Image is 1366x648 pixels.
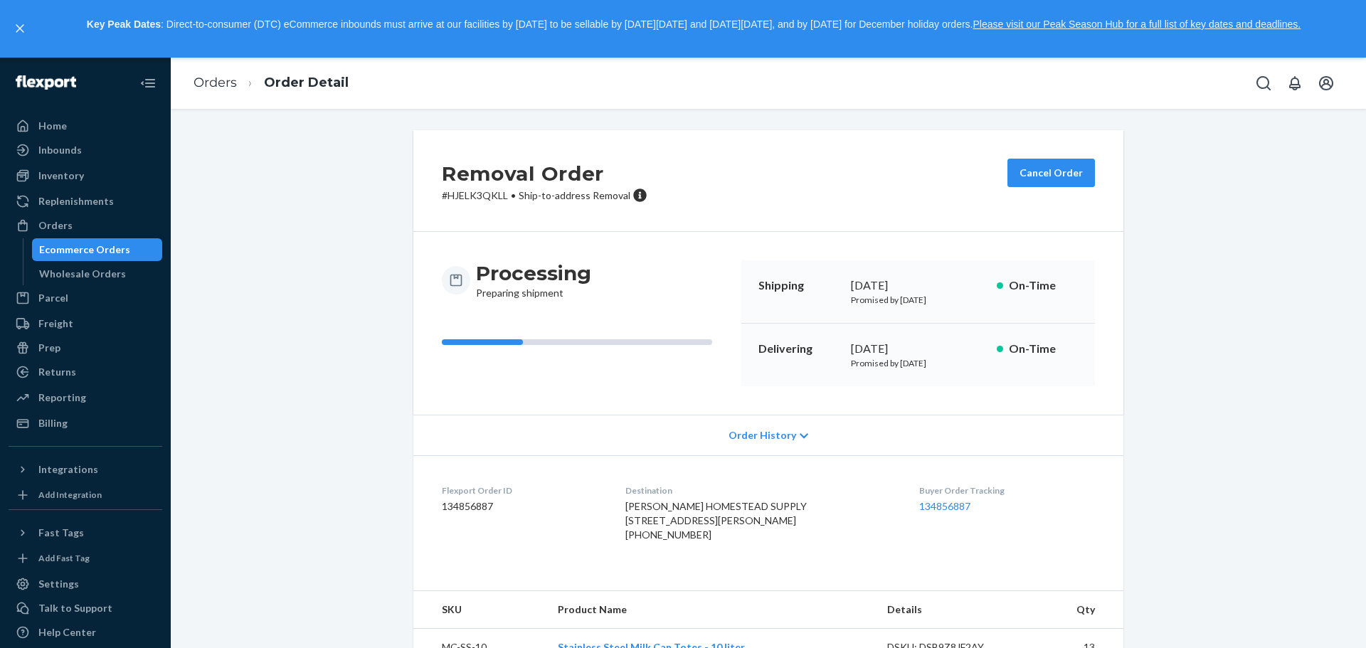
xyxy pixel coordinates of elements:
div: Add Fast Tag [38,552,90,564]
a: Wholesale Orders [32,262,163,285]
a: Orders [9,214,162,237]
a: Order Detail [264,75,349,90]
div: Preparing shipment [476,260,591,300]
dt: Destination [625,484,897,496]
h2: Removal Order [442,159,647,188]
dd: 134856887 [442,499,603,514]
th: Details [876,591,1032,629]
span: Ship-to-address Removal [519,189,630,201]
a: Orders [194,75,237,90]
button: Open notifications [1281,69,1309,97]
a: 134856887 [919,500,970,512]
a: Inbounds [9,139,162,161]
a: Replenishments [9,190,162,213]
div: Freight [38,317,73,331]
a: Add Integration [9,487,162,504]
a: Please visit our Peak Season Hub for a full list of key dates and deadlines. [973,18,1301,30]
p: Shipping [758,277,840,294]
button: Close Navigation [134,69,162,97]
div: Settings [38,577,79,591]
a: Home [9,115,162,137]
th: Product Name [546,591,876,629]
img: Flexport logo [16,75,76,90]
div: Integrations [38,462,98,477]
p: On-Time [1009,277,1078,294]
a: Ecommerce Orders [32,238,163,261]
button: Open account menu [1312,69,1340,97]
p: Promised by [DATE] [851,294,985,306]
a: Settings [9,573,162,595]
div: Help Center [38,625,96,639]
div: Inbounds [38,143,82,157]
div: Ecommerce Orders [39,243,130,257]
a: Freight [9,312,162,335]
div: Talk to Support [38,601,112,615]
a: Help Center [9,621,162,644]
p: : Direct-to-consumer (DTC) eCommerce inbounds must arrive at our facilities by [DATE] to be sella... [34,13,1353,37]
a: Inventory [9,164,162,187]
a: Prep [9,336,162,359]
dt: Flexport Order ID [442,484,603,496]
span: • [511,189,516,201]
div: Replenishments [38,194,114,208]
dt: Buyer Order Tracking [919,484,1095,496]
button: Open Search Box [1249,69,1278,97]
ol: breadcrumbs [182,62,360,104]
div: [PHONE_NUMBER] [625,528,897,542]
button: Talk to Support [9,597,162,620]
a: Parcel [9,287,162,309]
div: [DATE] [851,277,985,294]
div: Parcel [38,291,68,305]
th: Qty [1032,591,1123,629]
button: Cancel Order [1007,159,1095,187]
div: Returns [38,365,76,379]
span: [PERSON_NAME] HOMESTEAD SUPPLY [STREET_ADDRESS][PERSON_NAME] [625,500,807,526]
div: Home [38,119,67,133]
div: Wholesale Orders [39,267,126,281]
button: Integrations [9,458,162,481]
div: Add Integration [38,489,102,501]
div: Prep [38,341,60,355]
div: Inventory [38,169,84,183]
strong: Key Peak Dates [87,18,161,30]
div: Reporting [38,391,86,405]
p: On-Time [1009,341,1078,357]
a: Returns [9,361,162,383]
a: Reporting [9,386,162,409]
p: Delivering [758,341,840,357]
div: Fast Tags [38,526,84,540]
p: Promised by [DATE] [851,357,985,369]
a: Add Fast Tag [9,550,162,567]
div: Orders [38,218,73,233]
div: [DATE] [851,341,985,357]
p: # HJELK3QKLL [442,188,647,203]
button: close, [13,21,27,36]
div: Billing [38,416,68,430]
h3: Processing [476,260,591,286]
span: Order History [729,428,796,442]
button: Fast Tags [9,521,162,544]
th: SKU [413,591,546,629]
a: Billing [9,412,162,435]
